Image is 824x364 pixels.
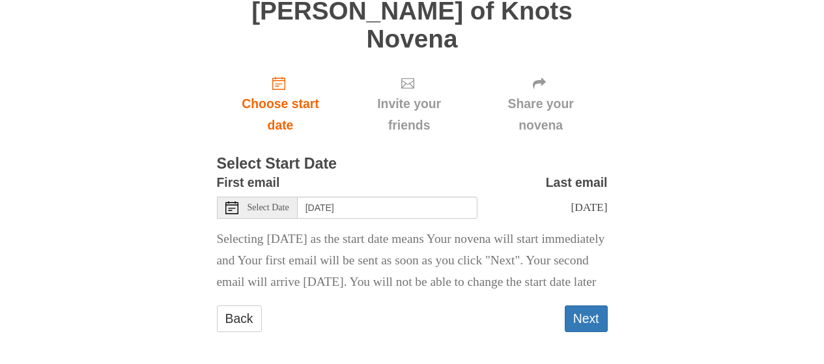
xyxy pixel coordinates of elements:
p: Selecting [DATE] as the start date means Your novena will start immediately and Your first email ... [217,229,608,293]
label: First email [217,172,280,193]
label: Last email [546,172,608,193]
input: Use the arrow keys to pick a date [298,197,477,219]
span: Share your novena [487,93,595,136]
span: Select Date [248,203,289,212]
div: Click "Next" to confirm your start date first. [474,66,608,143]
h3: Select Start Date [217,156,608,173]
button: Next [565,305,608,332]
span: Invite your friends [357,93,461,136]
div: Click "Next" to confirm your start date first. [344,66,474,143]
span: [DATE] [571,201,607,214]
span: Choose start date [230,93,332,136]
a: Back [217,305,262,332]
a: Choose start date [217,66,345,143]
